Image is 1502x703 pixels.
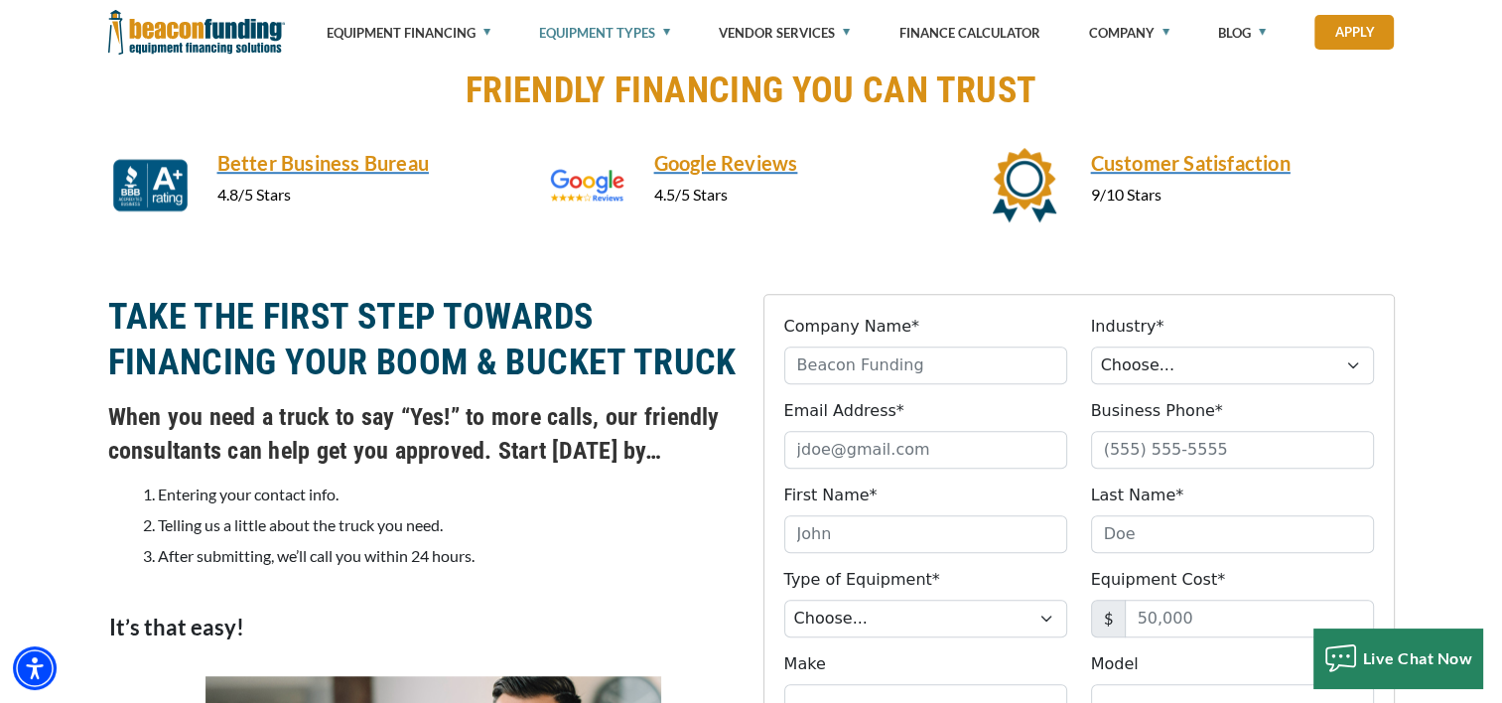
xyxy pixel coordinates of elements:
[1091,148,1395,178] a: Customer Satisfaction
[987,148,1061,222] img: icon
[784,315,919,339] label: Company Name*
[784,484,878,507] label: First Name*
[1091,484,1184,507] label: Last Name*
[1091,515,1374,553] input: Doe
[784,347,1067,384] input: Beacon Funding
[1091,399,1223,423] label: Business Phone*
[158,486,740,503] p: Entering your contact info.
[1314,15,1394,50] a: Apply
[1091,315,1164,339] label: Industry*
[654,183,958,207] p: 4.5/5 Stars
[108,400,740,468] h4: When you need a truck to say “Yes!” to more calls, our friendly consultants can help get you appr...
[1091,183,1395,207] p: 9/10 Stars
[1125,600,1374,637] input: 50,000
[109,614,244,640] strong: It’s that easy!
[550,148,624,222] img: icon
[784,568,940,592] label: Type of Equipment*
[113,148,188,222] img: icon
[1091,652,1139,676] label: Model
[1313,629,1483,688] button: Live Chat Now
[1091,600,1126,637] span: $
[158,516,740,534] p: Telling us a little about the truck you need.
[217,183,521,207] p: 4.8/5 Stars
[784,399,904,423] label: Email Address*
[1091,431,1374,469] input: (555) 555-5555
[1363,648,1473,667] span: Live Chat Now
[784,652,826,676] label: Make
[13,646,57,690] div: Accessibility Menu
[158,547,740,565] p: After submitting, we’ll call you within 24 hours.
[784,431,1067,469] input: jdoe@gmail.com
[217,148,521,178] a: Better Business Bureau
[108,294,740,385] h2: TAKE THE FIRST STEP TOWARDS FINANCING YOUR BOOM & BUCKET TRUCK
[654,148,958,178] a: Google Reviews
[784,515,1067,553] input: John
[1091,568,1226,592] label: Equipment Cost*
[108,68,1395,113] h2: FRIENDLY FINANCING YOU CAN TRUST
